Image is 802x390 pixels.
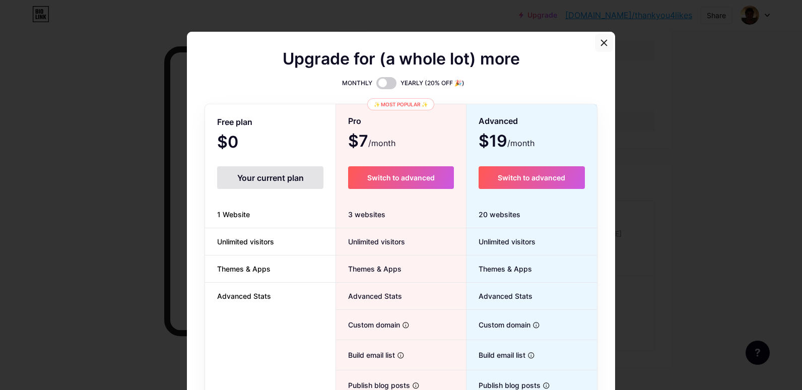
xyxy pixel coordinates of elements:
[348,135,395,149] span: $7
[336,236,405,247] span: Unlimited visitors
[507,137,534,149] span: /month
[368,137,395,149] span: /month
[498,173,565,182] span: Switch to advanced
[466,319,530,330] span: Custom domain
[479,135,534,149] span: $19
[205,209,262,220] span: 1 Website
[205,264,283,274] span: Themes & Apps
[342,78,372,88] span: MONTHLY
[205,291,283,301] span: Advanced Stats
[348,166,453,189] button: Switch to advanced
[466,264,532,274] span: Themes & Apps
[336,201,465,228] div: 3 websites
[336,319,400,330] span: Custom domain
[336,291,402,301] span: Advanced Stats
[466,201,597,228] div: 20 websites
[479,112,518,130] span: Advanced
[217,113,252,131] span: Free plan
[205,236,286,247] span: Unlimited visitors
[367,98,434,110] div: ✨ Most popular ✨
[479,166,585,189] button: Switch to advanced
[217,166,323,189] div: Your current plan
[466,291,532,301] span: Advanced Stats
[367,173,435,182] span: Switch to advanced
[466,236,536,247] span: Unlimited visitors
[336,264,402,274] span: Themes & Apps
[283,53,520,65] span: Upgrade for (a whole lot) more
[400,78,464,88] span: YEARLY (20% OFF 🎉)
[466,350,525,360] span: Build email list
[336,350,395,360] span: Build email list
[217,136,265,150] span: $0
[348,112,361,130] span: Pro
